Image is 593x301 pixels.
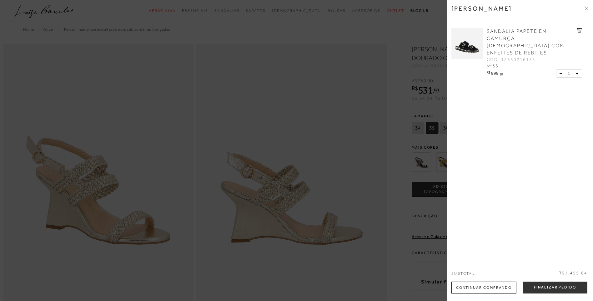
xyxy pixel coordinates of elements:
[499,71,503,74] i: ,
[500,72,503,76] span: 90
[523,282,587,293] button: Finalizar Pedido
[487,28,575,57] a: SANDÁLIA PAPETE EM CAMURÇA [DEMOGRAPHIC_DATA] COM ENFEITES DE REBITES
[451,282,516,293] div: Continuar Comprando
[487,71,490,74] i: R$
[492,63,499,68] span: 35
[487,28,565,56] span: SANDÁLIA PAPETE EM CAMURÇA [DEMOGRAPHIC_DATA] COM ENFEITES DE REBITES
[451,28,483,59] img: SANDÁLIA PAPETE EM CAMURÇA PRETA COM ENFEITES DE REBITES
[491,71,499,76] span: 999
[451,5,512,12] h3: [PERSON_NAME]
[451,271,475,276] span: Subtotal
[487,57,535,63] span: CÓD: 12350216135
[568,70,570,77] span: 1
[559,270,587,276] span: R$1.455,84
[487,64,492,68] span: Nº:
